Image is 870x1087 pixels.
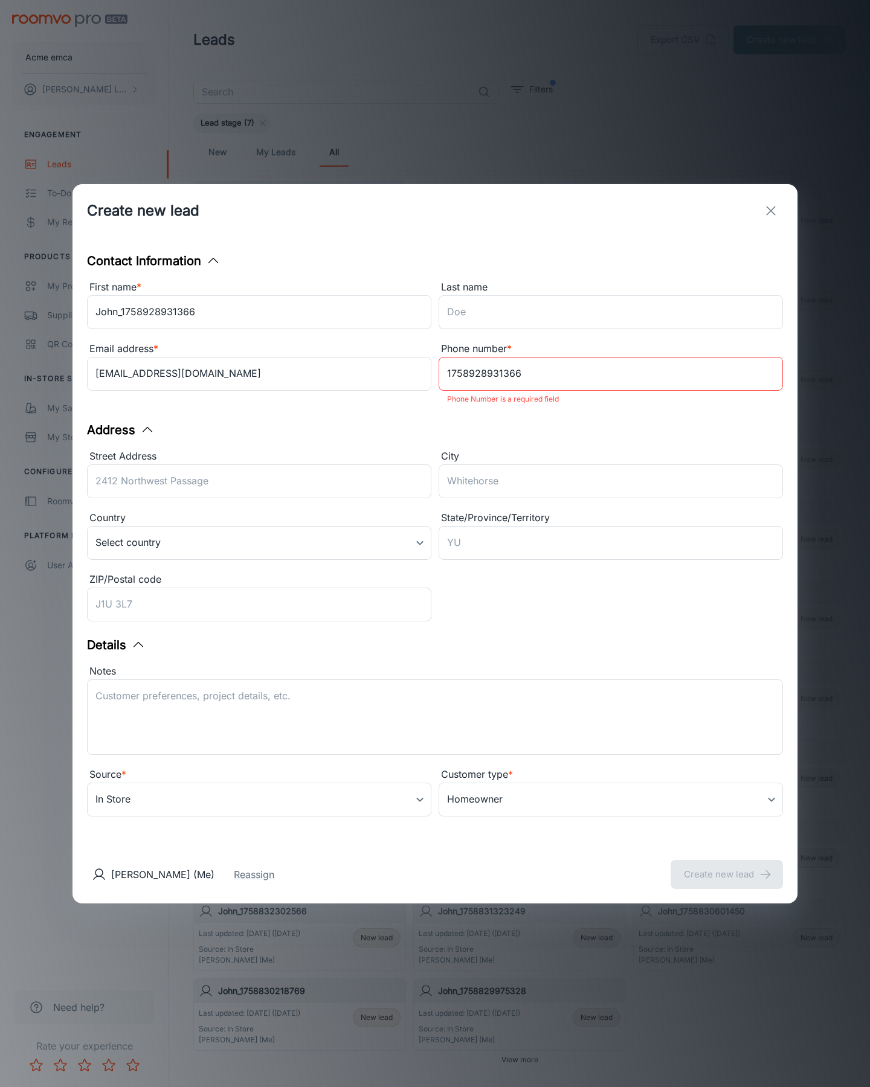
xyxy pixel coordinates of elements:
div: Select country [87,526,431,560]
button: Address [87,421,155,439]
input: Whitehorse [439,464,783,498]
button: Contact Information [87,252,221,270]
div: ZIP/Postal code [87,572,431,588]
div: Last name [439,280,783,295]
input: 2412 Northwest Passage [87,464,431,498]
div: Country [87,510,431,526]
p: [PERSON_NAME] (Me) [111,867,214,882]
input: YU [439,526,783,560]
input: Doe [439,295,783,329]
button: Details [87,636,146,654]
div: In Store [87,783,431,816]
button: Reassign [234,867,274,882]
div: City [439,449,783,464]
div: Phone number [439,341,783,357]
div: Customer type [439,767,783,783]
p: Phone Number is a required field [447,392,775,406]
h1: Create new lead [87,200,199,222]
div: Homeowner [439,783,783,816]
input: John [87,295,431,329]
input: J1U 3L7 [87,588,431,621]
div: Email address [87,341,431,357]
input: myname@example.com [87,357,431,391]
div: Source [87,767,431,783]
div: Street Address [87,449,431,464]
div: First name [87,280,431,295]
div: State/Province/Territory [439,510,783,526]
div: Notes [87,664,783,679]
button: exit [759,199,783,223]
input: +1 439-123-4567 [439,357,783,391]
